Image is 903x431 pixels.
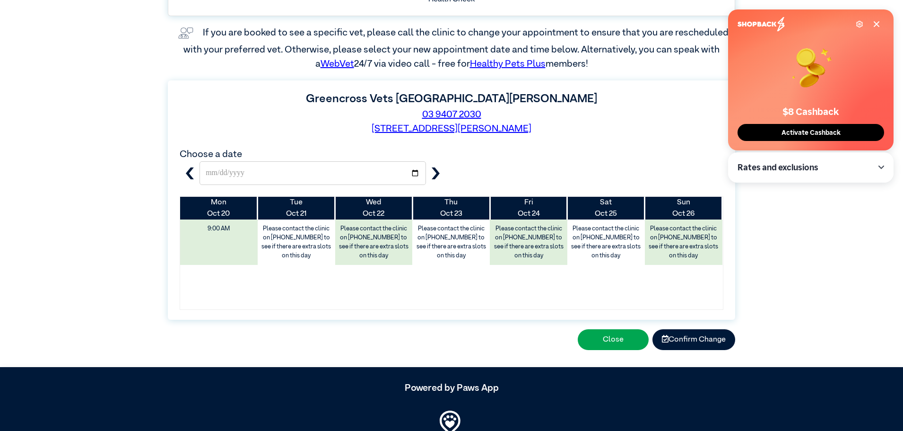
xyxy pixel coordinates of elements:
a: 03 9407 2030 [422,110,481,119]
th: Oct 21 [258,197,335,220]
h5: Powered by Paws App [168,382,735,394]
th: Oct 22 [335,197,413,220]
label: Please contact the clinic on [PHONE_NUMBER] to see if there are extra slots on this day [491,222,566,263]
th: Oct 26 [645,197,722,220]
label: Please contact the clinic on [PHONE_NUMBER] to see if there are extra slots on this day [413,222,489,263]
img: vet [174,24,197,43]
label: Greencross Vets [GEOGRAPHIC_DATA][PERSON_NAME] [306,93,597,105]
span: 9:00 AM [183,222,254,236]
a: Healthy Pets Plus [470,59,546,69]
button: Confirm Change [652,329,735,350]
th: Oct 20 [180,197,258,220]
th: Oct 24 [490,197,567,220]
th: Oct 25 [567,197,645,220]
label: Please contact the clinic on [PHONE_NUMBER] to see if there are extra slots on this day [646,222,721,263]
a: [STREET_ADDRESS][PERSON_NAME] [372,124,531,133]
label: Please contact the clinic on [PHONE_NUMBER] to see if there are extra slots on this day [336,222,412,263]
label: Choose a date [180,150,242,159]
a: WebVet [321,59,354,69]
th: Oct 23 [412,197,490,220]
button: Close [578,329,649,350]
label: Please contact the clinic on [PHONE_NUMBER] to see if there are extra slots on this day [568,222,644,263]
label: Please contact the clinic on [PHONE_NUMBER] to see if there are extra slots on this day [259,222,334,263]
label: If you are booked to see a specific vet, please call the clinic to change your appointment to ens... [183,28,730,69]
